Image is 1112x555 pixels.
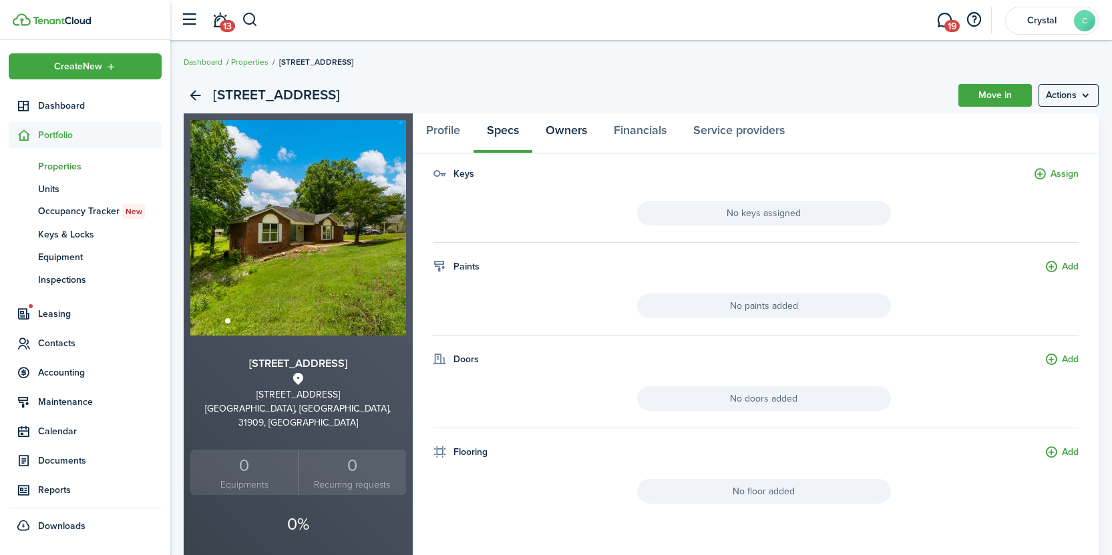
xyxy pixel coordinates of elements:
[38,227,162,241] span: Keys & Locks
[9,53,162,79] button: Open menu
[38,336,162,350] span: Contacts
[637,479,891,504] span: No floor added
[932,3,957,37] a: Messaging
[302,478,402,492] small: Recurring requests
[637,294,891,318] span: No paints added
[126,205,142,217] span: New
[1015,16,1069,25] span: Crystal
[242,9,258,31] button: Search
[38,483,162,497] span: Reports
[680,113,798,153] a: Service providers
[9,477,162,503] a: Reports
[190,356,406,372] h3: [STREET_ADDRESS]
[944,20,960,32] span: 19
[184,56,222,68] a: Dashboard
[33,17,91,25] img: TenantCloud
[298,450,405,496] a: 0 Recurring requests
[1039,84,1099,107] button: Open menu
[302,453,402,478] div: 0
[190,402,406,430] div: [GEOGRAPHIC_DATA], [GEOGRAPHIC_DATA], 31909, [GEOGRAPHIC_DATA]
[1045,445,1079,460] button: Add
[453,167,474,181] h4: Keys
[190,388,406,402] div: [STREET_ADDRESS]
[1045,352,1079,368] button: Add
[13,13,31,26] img: TenantCloud
[213,84,340,107] h2: [STREET_ADDRESS]
[9,245,162,268] a: Equipment
[279,56,353,68] span: [STREET_ADDRESS]
[38,204,162,219] span: Occupancy Tracker
[9,268,162,291] a: Inspections
[38,99,162,113] span: Dashboard
[532,113,600,153] a: Owners
[220,20,235,32] span: 13
[176,7,202,33] button: Open sidebar
[637,386,891,411] span: No doors added
[600,113,680,153] a: Financials
[54,62,102,71] span: Create New
[453,445,488,459] h4: Flooring
[38,250,162,264] span: Equipment
[38,366,162,380] span: Accounting
[453,352,479,366] h4: Doors
[38,454,162,468] span: Documents
[184,84,206,107] a: Back
[1074,10,1095,31] avatar-text: C
[413,113,474,153] a: Profile
[9,177,162,200] a: Units
[1039,84,1099,107] menu-btn: Actions
[38,424,162,438] span: Calendar
[194,478,295,492] small: Equipments
[962,9,985,31] button: Open resource center
[190,450,298,496] a: 0Equipments
[38,519,85,533] span: Downloads
[637,201,891,225] span: No keys assigned
[38,182,162,196] span: Units
[9,155,162,177] a: Properties
[38,273,162,287] span: Inspections
[9,200,162,223] a: Occupancy TrackerNew
[38,159,162,173] span: Properties
[9,93,162,119] a: Dashboard
[38,128,162,142] span: Portfolio
[194,453,295,478] div: 0
[190,512,406,537] p: 0%
[958,84,1032,107] a: Move in
[190,120,406,336] img: Property image 0
[9,223,162,245] a: Keys & Locks
[207,3,232,37] a: Notifications
[38,395,162,409] span: Maintenance
[1045,259,1079,275] button: Add
[453,259,480,273] h4: Paints
[38,307,162,321] span: Leasing
[231,56,268,68] a: Properties
[1033,167,1079,182] button: Assign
